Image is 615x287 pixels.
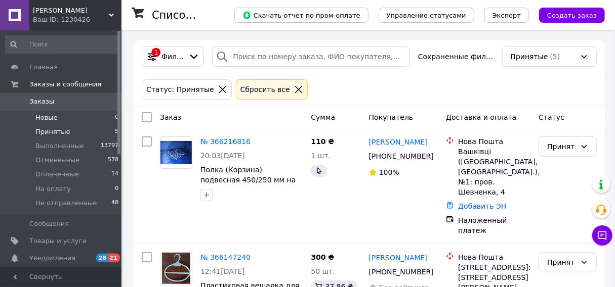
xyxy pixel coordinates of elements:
[108,254,119,262] span: 21
[200,137,251,146] a: № 366216816
[369,268,434,276] span: [PHONE_NUMBER]
[33,6,109,15] span: ЧП Иваненко
[160,141,192,165] img: Фото товару
[234,8,368,23] button: Скачать отчет по пром-оплате
[160,113,181,121] span: Заказ
[539,113,564,121] span: Статус
[311,137,334,146] span: 110 ₴
[115,184,118,194] span: 0
[96,254,108,262] span: 28
[160,252,192,284] a: Фото товару
[547,257,576,268] div: Принят
[592,225,612,246] button: Чат с покупателем
[458,252,530,262] div: Нова Пошта
[493,12,521,19] span: Экспорт
[458,136,530,147] div: Нова Пошта
[458,215,530,235] div: Наложенный платеж
[547,12,597,19] span: Создать заказ
[200,152,245,160] span: 20:03[DATE]
[29,97,54,106] span: Заказы
[311,113,335,121] span: Сумма
[35,199,97,208] span: Не отправленные
[311,253,334,261] span: 300 ₴
[115,113,118,122] span: 0
[311,152,331,160] span: 1 шт.
[550,53,560,61] span: (5)
[29,80,101,89] span: Заказы и сообщения
[311,267,335,275] span: 50 шт.
[144,84,216,95] div: Статус: Принятые
[29,219,69,228] span: Сообщения
[35,141,84,151] span: Выполненные
[35,113,58,122] span: Новые
[242,11,360,20] span: Скачать отчет по пром-оплате
[539,8,605,23] button: Создать заказ
[212,46,410,67] input: Поиск по номеру заказа, ФИО покупателя, номеру телефона, Email, номеру накладной
[162,253,191,284] img: Фото товару
[458,202,506,210] a: Добавить ЭН
[418,52,494,62] span: Сохраненные фильтры:
[458,147,530,197] div: Вашківці ([GEOGRAPHIC_DATA], [GEOGRAPHIC_DATA].), №1: пров. Шевченка, 4
[511,52,548,62] span: Принятые
[35,184,71,194] span: На оплату
[369,152,434,160] span: [PHONE_NUMBER]
[547,141,576,152] div: Принят
[484,8,529,23] button: Экспорт
[369,253,428,263] a: [PERSON_NAME]
[101,141,118,151] span: 13797
[5,35,119,54] input: Поиск
[200,267,245,275] span: 12:41[DATE]
[161,52,184,62] span: Фильтры
[29,63,58,72] span: Главная
[33,15,121,24] div: Ваш ID: 1230426
[200,166,296,194] a: Полка (Корзина) подвесная 450/250 мм на сетку
[379,8,474,23] button: Управление статусами
[35,156,79,165] span: Отмененные
[111,199,118,208] span: 48
[369,137,428,147] a: [PERSON_NAME]
[29,236,87,246] span: Товары и услуги
[238,84,292,95] div: Сбросить все
[446,113,516,121] span: Доставка и оплата
[369,113,414,121] span: Покупатель
[29,254,75,263] span: Уведомления
[387,12,466,19] span: Управление статусами
[200,253,251,261] a: № 366147240
[35,127,70,136] span: Принятые
[111,170,118,179] span: 14
[115,127,118,136] span: 5
[529,11,605,19] a: Создать заказ
[160,136,192,169] a: Фото товару
[108,156,118,165] span: 578
[152,9,239,21] h1: Список заказов
[379,168,399,176] span: 100%
[35,170,79,179] span: Оплаченные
